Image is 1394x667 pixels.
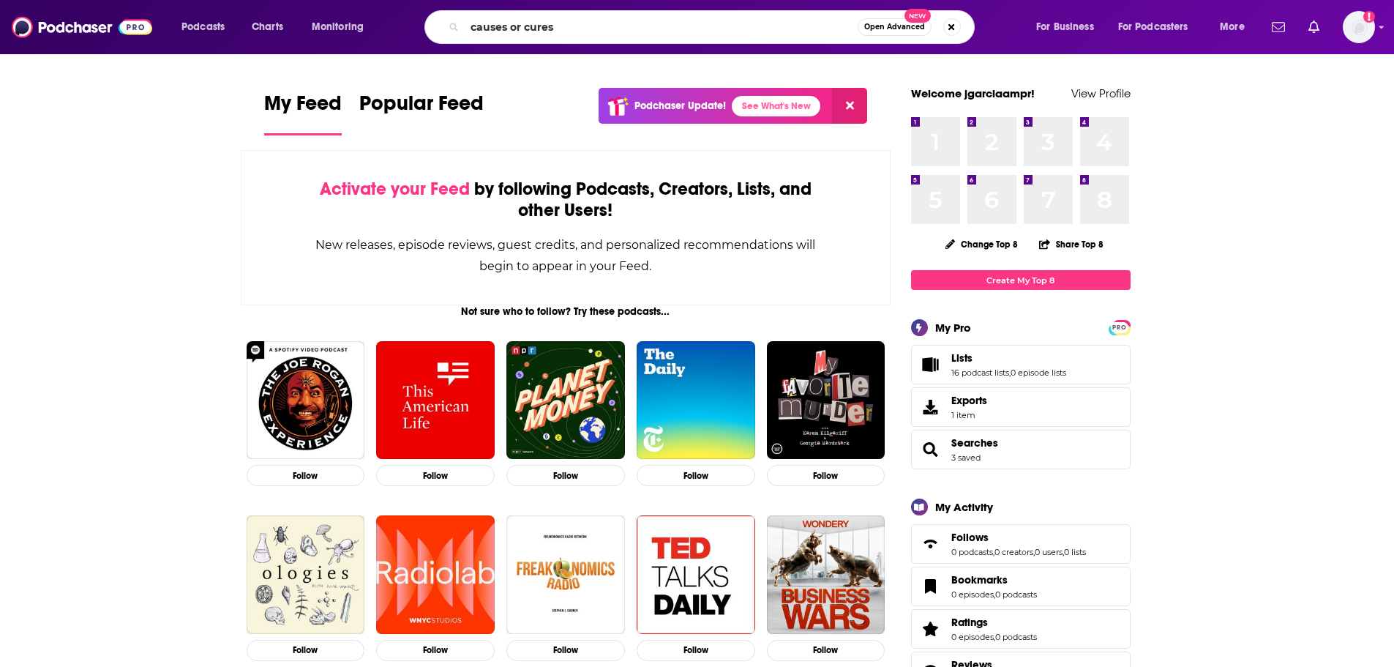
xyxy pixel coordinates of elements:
span: Lists [911,345,1131,384]
a: 0 episodes [951,632,994,642]
a: Lists [916,354,945,375]
button: Follow [506,465,625,486]
a: 0 episode lists [1011,368,1066,378]
span: Searches [911,430,1131,469]
div: Search podcasts, credits, & more... [438,10,989,44]
a: 0 podcasts [995,632,1037,642]
a: Exports [911,387,1131,427]
img: TED Talks Daily [637,515,755,634]
span: Monitoring [312,17,364,37]
a: Searches [951,436,998,450]
button: Show profile menu [1343,11,1375,43]
a: 0 lists [1064,547,1086,557]
img: Freakonomics Radio [506,515,625,634]
button: Follow [637,640,755,661]
button: Follow [247,465,365,486]
span: Open Advanced [864,23,925,31]
span: Ratings [951,616,988,629]
a: 3 saved [951,452,981,463]
a: 0 podcasts [995,589,1037,600]
a: Follows [916,534,945,554]
button: open menu [1026,15,1112,39]
button: Follow [506,640,625,661]
span: , [1063,547,1064,557]
a: 16 podcast lists [951,368,1009,378]
a: 0 episodes [951,589,994,600]
a: Ratings [916,619,945,639]
a: 0 creators [994,547,1033,557]
span: , [1033,547,1035,557]
p: Podchaser Update! [634,100,726,112]
img: User Profile [1343,11,1375,43]
span: New [904,9,931,23]
a: PRO [1111,321,1128,332]
button: Change Top 8 [937,235,1027,253]
a: My Feed [264,91,342,135]
a: Welcome jgarciaampr! [911,86,1035,100]
button: Follow [767,465,885,486]
div: Not sure who to follow? Try these podcasts... [241,305,891,318]
div: My Activity [935,500,993,514]
span: Podcasts [181,17,225,37]
a: Charts [242,15,292,39]
a: View Profile [1071,86,1131,100]
button: open menu [1109,15,1210,39]
a: Searches [916,439,945,460]
span: Exports [951,394,987,407]
a: Bookmarks [916,576,945,597]
img: Radiolab [376,515,495,634]
span: For Podcasters [1118,17,1188,37]
button: open menu [1210,15,1263,39]
input: Search podcasts, credits, & more... [465,15,858,39]
a: This American Life [376,341,495,460]
img: Planet Money [506,341,625,460]
span: Follows [951,531,989,544]
a: Follows [951,531,1086,544]
img: Ologies with Alie Ward [247,515,365,634]
span: , [1009,368,1011,378]
img: Business Wars [767,515,885,634]
span: PRO [1111,322,1128,333]
span: , [993,547,994,557]
span: Popular Feed [359,91,484,124]
span: , [994,589,995,600]
a: Show notifications dropdown [1303,15,1325,40]
span: For Business [1036,17,1094,37]
button: Follow [247,640,365,661]
div: New releases, episode reviews, guest credits, and personalized recommendations will begin to appe... [315,234,817,277]
img: The Daily [637,341,755,460]
a: 0 users [1035,547,1063,557]
span: My Feed [264,91,342,124]
span: Logged in as jgarciaampr [1343,11,1375,43]
span: , [994,632,995,642]
a: 0 podcasts [951,547,993,557]
button: Open AdvancedNew [858,18,932,36]
span: Follows [911,524,1131,564]
a: See What's New [732,96,820,116]
svg: Add a profile image [1363,11,1375,23]
span: Bookmarks [951,573,1008,586]
button: Follow [767,640,885,661]
span: Lists [951,351,973,365]
a: Lists [951,351,1066,365]
img: The Joe Rogan Experience [247,341,365,460]
img: Podchaser - Follow, Share and Rate Podcasts [12,13,152,41]
span: Ratings [911,609,1131,649]
span: More [1220,17,1245,37]
a: Create My Top 8 [911,270,1131,290]
img: My Favorite Murder with Karen Kilgariff and Georgia Hardstark [767,341,885,460]
button: Follow [376,640,495,661]
a: Ratings [951,616,1037,629]
button: Share Top 8 [1038,230,1104,258]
